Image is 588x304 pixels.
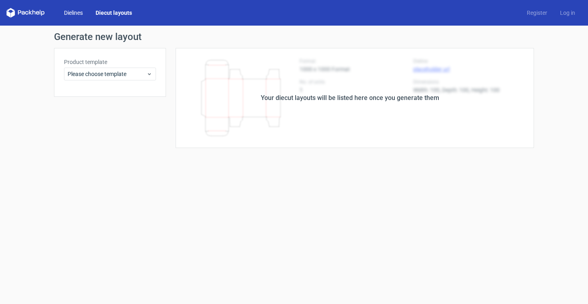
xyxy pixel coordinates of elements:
a: Dielines [58,9,89,17]
h1: Generate new layout [54,32,534,42]
a: Diecut layouts [89,9,138,17]
div: Your diecut layouts will be listed here once you generate them [261,93,439,103]
a: Log in [554,9,582,17]
span: Please choose template [68,70,146,78]
label: Product template [64,58,156,66]
a: Register [520,9,554,17]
